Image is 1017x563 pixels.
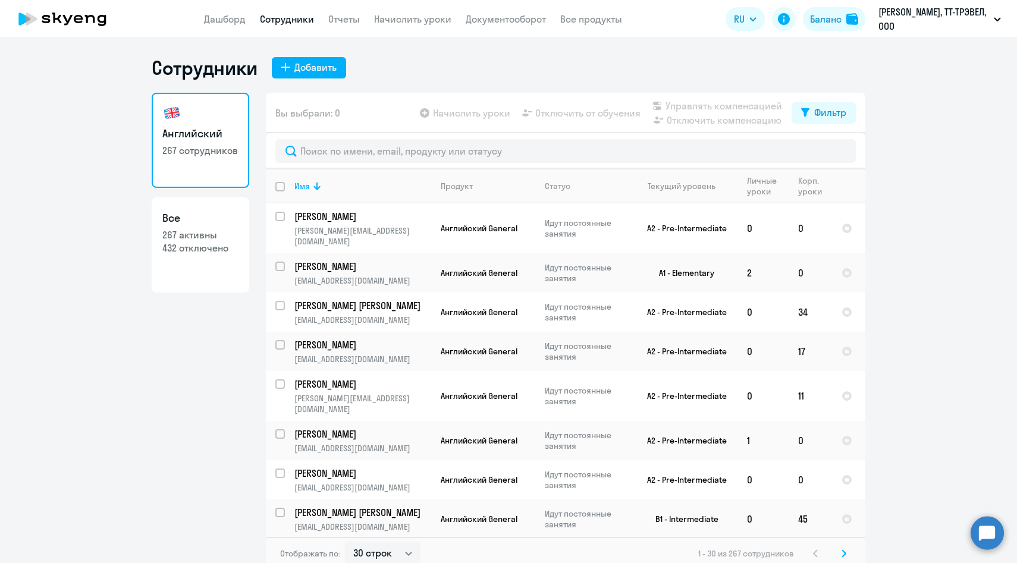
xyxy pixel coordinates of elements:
input: Поиск по имени, email, продукту или статусу [275,139,856,163]
h3: Английский [162,126,238,141]
td: A2 - Pre-Intermediate [627,332,737,371]
h1: Сотрудники [152,56,258,80]
div: Корп. уроки [798,175,824,197]
p: Идут постоянные занятия [545,218,626,239]
a: Все267 активны432 отключено [152,197,249,292]
td: A2 - Pre-Intermediate [627,421,737,460]
p: Идут постоянные занятия [545,508,626,530]
td: 0 [789,203,832,253]
button: Добавить [272,57,346,78]
td: A2 - Pre-Intermediate [627,371,737,421]
span: Английский General [441,474,517,485]
p: Идут постоянные занятия [545,469,626,490]
div: Добавить [294,60,337,74]
p: Идут постоянные занятия [545,262,626,284]
p: [EMAIL_ADDRESS][DOMAIN_NAME] [294,275,431,286]
td: 0 [737,499,789,539]
p: [EMAIL_ADDRESS][DOMAIN_NAME] [294,482,431,493]
span: Английский General [441,268,517,278]
div: Личные уроки [747,175,780,197]
td: A2 - Pre-Intermediate [627,292,737,332]
div: Корп. уроки [798,175,831,197]
td: 0 [737,332,789,371]
span: Английский General [441,223,517,234]
p: [PERSON_NAME] [294,210,429,223]
span: Английский General [441,391,517,401]
span: Отображать по: [280,548,340,559]
span: Английский General [441,346,517,357]
a: Документооборот [466,13,546,25]
div: Текущий уровень [648,181,715,191]
span: 1 - 30 из 267 сотрудников [698,548,794,559]
div: Имя [294,181,431,191]
td: B1 - Intermediate [627,499,737,539]
p: [EMAIL_ADDRESS][DOMAIN_NAME] [294,521,431,532]
a: Сотрудники [260,13,314,25]
p: [PERSON_NAME][EMAIL_ADDRESS][DOMAIN_NAME] [294,225,431,247]
td: 0 [789,421,832,460]
p: Идут постоянные занятия [545,341,626,362]
p: [PERSON_NAME] [294,378,429,391]
a: [PERSON_NAME] [294,427,431,441]
a: Отчеты [328,13,360,25]
p: [PERSON_NAME][EMAIL_ADDRESS][DOMAIN_NAME] [294,393,431,414]
p: 267 сотрудников [162,144,238,157]
p: 267 активны [162,228,238,241]
td: A2 - Pre-Intermediate [627,203,737,253]
span: Английский General [441,435,517,446]
p: [EMAIL_ADDRESS][DOMAIN_NAME] [294,443,431,454]
td: 0 [789,253,832,292]
p: [EMAIL_ADDRESS][DOMAIN_NAME] [294,354,431,364]
button: RU [726,7,765,31]
div: Статус [545,181,626,191]
p: [PERSON_NAME] [294,427,429,441]
div: Фильтр [814,105,846,119]
p: Идут постоянные занятия [545,430,626,451]
td: 0 [737,292,789,332]
p: Идут постоянные занятия [545,301,626,323]
div: Продукт [441,181,535,191]
p: Идут постоянные занятия [545,385,626,407]
p: [PERSON_NAME] [PERSON_NAME] [294,299,429,312]
td: 0 [737,460,789,499]
button: [PERSON_NAME], ТТ-ТРЭВЕЛ, ООО [872,5,1007,33]
div: Продукт [441,181,473,191]
td: 34 [789,292,832,332]
img: english [162,103,181,122]
td: 0 [789,460,832,499]
a: [PERSON_NAME] [294,378,431,391]
p: [PERSON_NAME] [294,338,429,351]
p: [EMAIL_ADDRESS][DOMAIN_NAME] [294,314,431,325]
td: A2 - Pre-Intermediate [627,460,737,499]
p: 432 отключено [162,241,238,254]
a: Начислить уроки [374,13,451,25]
p: [PERSON_NAME], ТТ-ТРЭВЕЛ, ООО [878,5,989,33]
div: Имя [294,181,310,191]
span: Английский General [441,307,517,317]
td: 17 [789,332,832,371]
td: 0 [737,203,789,253]
td: 45 [789,499,832,539]
a: Английский267 сотрудников [152,93,249,188]
a: Все продукты [560,13,622,25]
td: 11 [789,371,832,421]
td: 2 [737,253,789,292]
span: Английский General [441,514,517,524]
a: Дашборд [204,13,246,25]
p: [PERSON_NAME] [294,260,429,273]
div: Баланс [810,12,842,26]
a: [PERSON_NAME] [294,210,431,223]
div: Текущий уровень [636,181,737,191]
p: [PERSON_NAME] [294,467,429,480]
h3: Все [162,210,238,226]
td: 1 [737,421,789,460]
a: [PERSON_NAME] [PERSON_NAME] [294,506,431,519]
a: [PERSON_NAME] [294,467,431,480]
span: Вы выбрали: 0 [275,106,340,120]
button: Фильтр [792,102,856,124]
button: Балансbalance [803,7,865,31]
div: Статус [545,181,570,191]
td: A1 - Elementary [627,253,737,292]
p: [PERSON_NAME] [PERSON_NAME] [294,506,429,519]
